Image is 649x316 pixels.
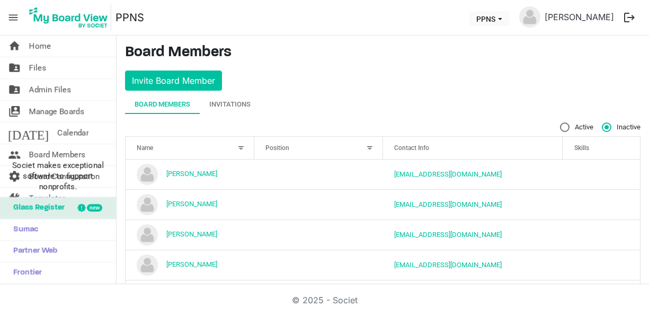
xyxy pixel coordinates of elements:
td: column header Position [254,189,383,220]
span: home [8,36,21,57]
div: tab-header [125,95,641,114]
span: Admin Files [29,79,71,100]
img: My Board View Logo [26,4,111,31]
span: folder_shared [8,79,21,100]
img: no-profile-picture.svg [137,164,158,185]
td: column header Position [254,250,383,280]
span: folder_shared [8,57,21,78]
a: PPNS [115,7,144,28]
a: [PERSON_NAME] [540,6,618,28]
td: Ebony Sandford is template cell column header Name [126,189,254,220]
span: Position [265,144,289,152]
a: [PERSON_NAME] [166,170,217,178]
img: no-profile-picture.svg [137,254,158,276]
a: [EMAIL_ADDRESS][DOMAIN_NAME] [394,200,502,208]
span: Skills [574,144,589,152]
td: is template cell column header Skills [563,280,640,310]
span: menu [3,7,23,28]
div: Board Members [135,99,190,110]
td: column header Position [254,160,383,189]
a: My Board View Logo [26,4,115,31]
a: [PERSON_NAME] [166,260,217,268]
td: Emily Meiners is template cell column header Name [126,220,254,250]
span: Societ makes exceptional software to support nonprofits. [5,160,111,192]
a: [EMAIL_ADDRESS][DOMAIN_NAME] [394,261,502,269]
span: Files [29,57,46,78]
td: alisonbiszczak@gmail.com is template cell column header Contact Info [383,160,563,189]
td: Kayla Brodhagen is template cell column header Name [126,280,254,310]
span: Partner Web [8,241,58,262]
span: Contact Info [394,144,429,152]
td: Jacquelyn Gibbons is template cell column header Name [126,250,254,280]
div: new [87,204,102,212]
button: PPNS dropdownbutton [469,11,509,26]
span: people [8,144,21,165]
span: Glass Register [8,197,65,218]
button: logout [618,6,641,29]
span: Frontier [8,262,42,284]
a: [PERSON_NAME] [166,230,217,238]
a: [PERSON_NAME] [166,200,217,208]
td: is template cell column header Skills [563,189,640,220]
span: [DATE] [8,122,49,144]
a: [EMAIL_ADDRESS][DOMAIN_NAME] [394,231,502,239]
span: switch_account [8,101,21,122]
img: no-profile-picture.svg [137,194,158,215]
img: no-profile-picture.svg [519,6,540,28]
span: Manage Boards [29,101,84,122]
td: column header Position [254,220,383,250]
td: column header Position [254,280,383,310]
span: Sumac [8,219,38,240]
span: Active [560,122,593,132]
td: is template cell column header Skills [563,160,640,189]
span: Board Members [29,144,85,165]
td: Alison Biszczak is template cell column header Name [126,160,254,189]
button: Invite Board Member [125,71,222,91]
a: © 2025 - Societ [292,295,358,305]
span: Calendar [57,122,88,144]
span: Home [29,36,51,57]
span: Inactive [602,122,641,132]
td: jackieisenor@gmail.com is template cell column header Contact Info [383,250,563,280]
td: kmbrodhagen@hotmail.com is template cell column header Contact Info [383,280,563,310]
div: Invitations [209,99,251,110]
td: ebonyclose@yahoo.ca is template cell column header Contact Info [383,189,563,220]
td: is template cell column header Skills [563,220,640,250]
span: Name [137,144,153,152]
td: emilykmeiners@gmail.com is template cell column header Contact Info [383,220,563,250]
img: no-profile-picture.svg [137,224,158,245]
td: is template cell column header Skills [563,250,640,280]
a: [EMAIL_ADDRESS][DOMAIN_NAME] [394,170,502,178]
h3: Board Members [125,44,641,62]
